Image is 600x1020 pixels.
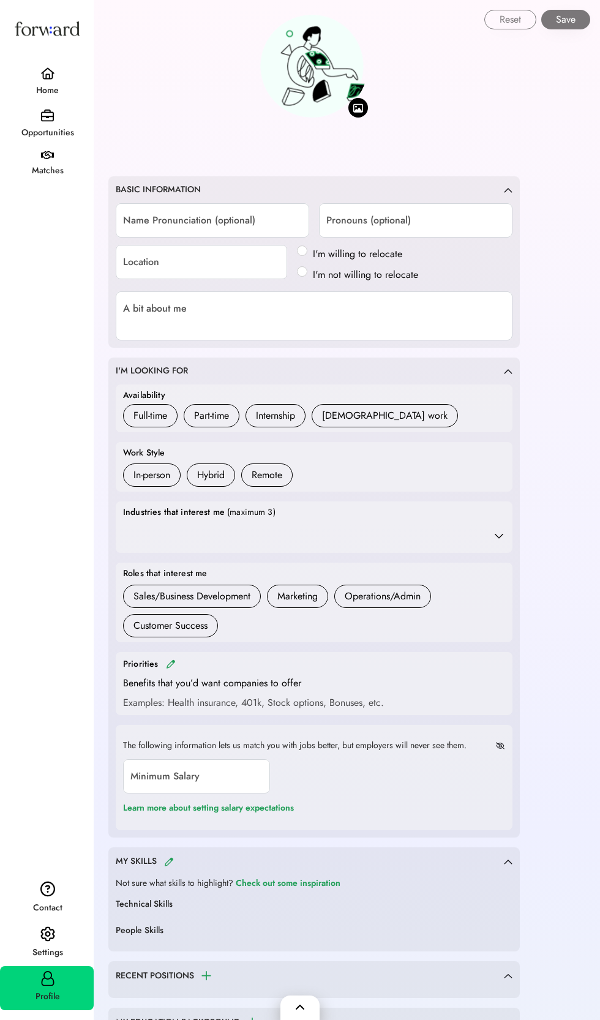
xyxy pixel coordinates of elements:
[309,268,422,282] label: I'm not willing to relocate
[123,389,165,402] div: Availability
[40,926,55,942] img: settings.svg
[197,468,225,482] div: Hybrid
[1,126,94,140] div: Opportunities
[116,184,201,196] div: BASIC INFORMATION
[260,15,368,118] img: preview-avatar.png
[133,468,170,482] div: In-person
[133,589,250,604] div: Sales/Business Development
[123,801,294,816] div: Learn more about setting salary expectations
[504,369,512,374] img: caret-up.svg
[116,924,163,937] div: People Skills
[40,881,55,897] img: contact.svg
[133,408,167,423] div: Full-time
[123,740,467,752] div: The following information lets us match you with jobs better, but employers will never see them.
[123,658,159,670] div: Priorities
[123,447,165,459] div: Work Style
[194,408,229,423] div: Part-time
[1,83,94,98] div: Home
[256,408,295,423] div: Internship
[309,247,422,261] label: I'm willing to relocate
[277,589,318,604] div: Marketing
[41,109,54,122] img: briefcase.svg
[322,408,448,423] div: [DEMOGRAPHIC_DATA] work
[123,568,207,580] div: Roles that interest me
[504,973,512,979] img: caret-up.svg
[123,696,384,710] div: Examples: Health insurance, 401k, Stock options, Bonuses, etc.
[504,187,512,193] img: caret-up.svg
[495,742,505,749] img: not-visible.svg
[123,506,225,519] div: Industries that interest me
[116,855,157,868] div: MY SKILLS
[1,901,94,915] div: Contact
[41,151,54,160] img: handshake.svg
[116,877,233,890] div: Not sure what skills to highlight?
[116,898,173,910] div: Technical Skills
[1,989,94,1004] div: Profile
[12,10,82,47] img: Forward logo
[541,10,590,29] button: Save
[40,67,55,80] img: home.svg
[227,506,276,519] div: (maximum 3)
[252,468,282,482] div: Remote
[504,859,512,864] img: caret-up.svg
[166,659,176,669] img: pencil.svg
[116,970,194,982] div: RECENT POSITIONS
[236,876,340,891] div: Check out some inspiration
[345,589,421,604] div: Operations/Admin
[1,163,94,178] div: Matches
[123,676,301,691] div: Benefits that you’d want companies to offer
[1,945,94,960] div: Settings
[133,618,208,633] div: Customer Success
[164,857,174,866] img: pencil.svg
[116,365,188,377] div: I'M LOOKING FOR
[201,971,211,981] img: plus.svg
[484,10,536,29] button: Reset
